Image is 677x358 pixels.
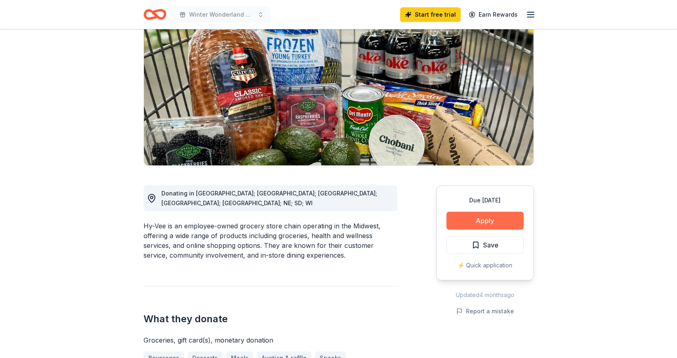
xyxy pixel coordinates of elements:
[144,5,166,24] a: Home
[446,195,524,205] div: Due [DATE]
[161,190,377,206] span: Donating in [GEOGRAPHIC_DATA]; [GEOGRAPHIC_DATA]; [GEOGRAPHIC_DATA]; [GEOGRAPHIC_DATA]; [GEOGRAPH...
[446,236,524,254] button: Save
[456,306,514,316] button: Report a mistake
[144,10,533,165] img: Image for Hy-Vee
[446,212,524,230] button: Apply
[144,335,397,345] div: Groceries, gift card(s), monetary donation
[446,260,524,270] div: ⚡️ Quick application
[400,7,461,22] a: Start free trial
[436,290,534,300] div: Updated 4 months ago
[144,312,397,325] h2: What they donate
[483,240,498,250] span: Save
[144,221,397,260] div: Hy-Vee is an employee-owned grocery store chain operating in the Midwest, offering a wide range o...
[173,7,270,23] button: Winter Wonderland 2025
[464,7,522,22] a: Earn Rewards
[189,10,254,20] span: Winter Wonderland 2025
